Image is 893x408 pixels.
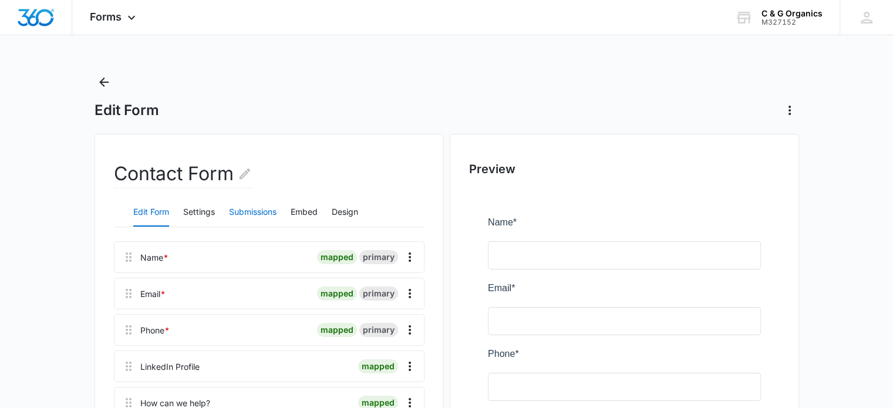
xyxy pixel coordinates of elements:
button: Settings [183,198,215,227]
div: primary [359,286,398,301]
div: Phone [140,324,170,336]
button: Overflow Menu [400,321,419,339]
div: LinkedIn Profile [140,360,200,373]
h2: Preview [469,160,780,178]
h1: Edit Form [95,102,159,119]
button: Back [95,73,113,92]
div: primary [359,323,398,337]
button: Design [332,198,358,227]
div: mapped [358,359,398,373]
button: Overflow Menu [400,357,419,376]
div: account name [761,9,823,18]
div: Name [140,251,169,264]
div: mapped [317,286,357,301]
div: primary [359,250,398,264]
button: Overflow Menu [400,248,419,267]
h2: Contact Form [114,160,252,188]
div: mapped [317,250,357,264]
span: Forms [90,11,122,23]
button: Submissions [229,198,277,227]
div: account id [761,18,823,26]
button: Edit Form [133,198,169,227]
button: Actions [780,101,799,120]
button: Overflow Menu [400,284,419,303]
button: Edit Form Name [238,160,252,188]
div: mapped [317,323,357,337]
div: Email [140,288,166,300]
button: Embed [291,198,318,227]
